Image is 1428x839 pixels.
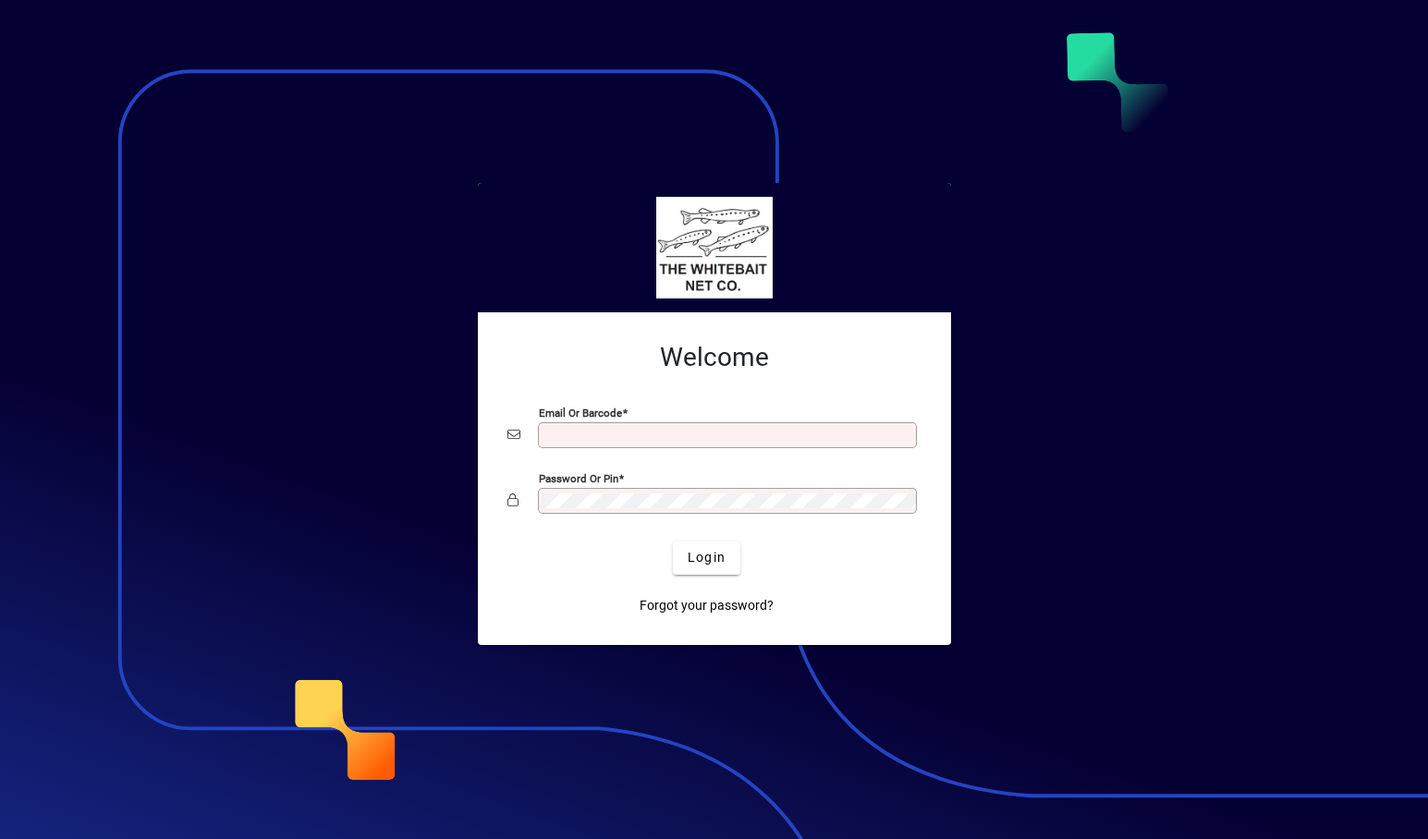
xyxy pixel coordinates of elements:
h2: Welcome [507,342,921,373]
button: Login [673,541,740,575]
span: Login [688,548,726,567]
mat-label: Email or Barcode [539,406,622,419]
a: Forgot your password? [632,590,781,623]
mat-label: Password or Pin [539,471,618,484]
span: Forgot your password? [640,596,774,615]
